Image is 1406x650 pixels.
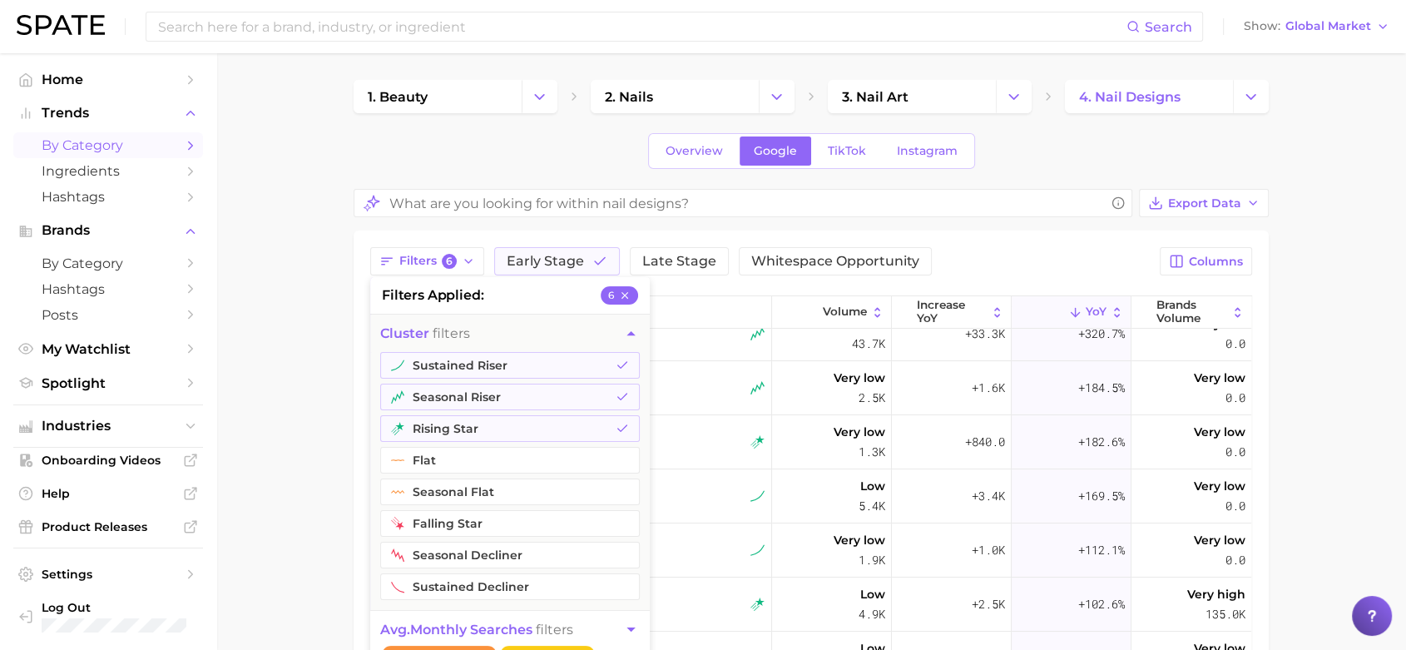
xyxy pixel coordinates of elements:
[860,476,885,496] span: Low
[1131,296,1251,329] button: Brands Volume
[42,281,175,297] span: Hashtags
[42,341,175,357] span: My Watchlist
[1078,540,1125,560] span: +112.1%
[42,72,175,87] span: Home
[13,414,203,439] button: Industries
[370,247,484,275] button: Filters6
[13,132,203,158] a: by Category
[1079,89,1181,105] span: 4. nail designs
[380,622,532,638] span: monthly searches
[507,255,584,268] span: Early Stage
[1244,22,1280,31] span: Show
[750,543,765,558] img: sustained riser
[370,611,650,648] button: avg.monthly searches filters
[972,594,1005,614] span: +2.5k
[380,325,429,341] span: cluster
[1160,247,1252,275] button: Columns
[389,187,1105,220] input: What are you looking for within nail designs?
[651,136,737,166] a: Overview
[380,622,410,638] abbr: average
[380,325,470,341] span: filters
[380,510,640,537] button: falling star
[371,307,1251,361] button: bow nailsseasonal riserMedium43.7k+33.3k+320.7%Very low0.0
[399,254,457,269] span: Filters
[1233,80,1269,113] button: Change Category
[1139,189,1269,217] button: Export Data
[842,89,908,105] span: 3. nail art
[740,136,811,166] a: Google
[972,540,1005,560] span: +1.0k
[759,80,795,113] button: Change Category
[13,67,203,92] a: Home
[42,106,175,121] span: Trends
[42,453,175,468] span: Onboarding Videos
[42,567,175,582] span: Settings
[391,517,404,530] img: falling star
[972,486,1005,506] span: +3.4k
[965,324,1005,344] span: +33.3k
[1189,255,1243,269] span: Columns
[1187,584,1245,604] span: Very high
[897,144,958,158] span: Instagram
[828,144,866,158] span: TikTok
[750,598,765,612] img: rising star
[380,622,573,638] span: filters
[156,12,1126,41] input: Search here for a brand, industry, or ingredient
[859,550,885,570] span: 1.9k
[1078,324,1125,344] span: +320.7%
[1194,530,1245,550] span: Very low
[772,296,892,329] button: Volume
[13,370,203,396] a: Spotlight
[42,519,175,534] span: Product Releases
[371,361,1251,415] button: rainbow chrome nailsseasonal riserVery low2.5k+1.6k+184.5%Very low0.0
[1168,196,1241,211] span: Export Data
[1194,422,1245,442] span: Very low
[852,334,885,354] span: 43.7k
[1225,334,1245,354] span: 0.0
[13,218,203,243] button: Brands
[1156,299,1227,325] span: Brands Volume
[859,442,885,462] span: 1.3k
[1240,16,1394,37] button: ShowGlobal Market
[370,315,650,352] button: cluster filters
[859,388,885,408] span: 2.5k
[42,189,175,205] span: Hashtags
[380,573,640,600] button: sustained decliner
[380,415,640,442] button: rising star
[1225,388,1245,408] span: 0.0
[1012,296,1131,329] button: YoY
[42,486,175,501] span: Help
[13,276,203,302] a: Hashtags
[828,80,996,113] a: 3. nail art
[380,447,640,474] button: flat
[13,184,203,210] a: Hashtags
[42,419,175,434] span: Industries
[13,562,203,587] a: Settings
[1225,496,1245,516] span: 0.0
[834,422,885,442] span: Very low
[371,523,1251,578] button: espresso nailssustained riserVery low1.9k+1.0k+112.1%Very low0.0
[823,305,867,319] span: Volume
[391,454,404,467] img: flat
[13,302,203,328] a: Posts
[371,415,1251,469] button: letters on nailsrising starVery low1.3k+840.0+182.6%Very low0.0
[442,254,457,269] span: 6
[42,600,190,615] span: Log Out
[391,485,404,499] img: seasonal flat
[965,432,1005,452] span: +840.0
[391,548,404,562] img: seasonal decliner
[601,286,638,305] button: 6
[892,296,1012,329] button: increase YoY
[591,80,759,113] a: 2. nails
[1078,486,1125,506] span: +169.5%
[391,359,404,372] img: sustained riser
[1225,550,1245,570] span: 0.0
[13,251,203,276] a: by Category
[17,15,105,35] img: SPATE
[380,352,640,379] button: sustained riser
[834,368,885,388] span: Very low
[1205,604,1245,624] span: 135.0k
[42,256,175,271] span: by Category
[391,580,404,593] img: sustained decliner
[883,136,972,166] a: Instagram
